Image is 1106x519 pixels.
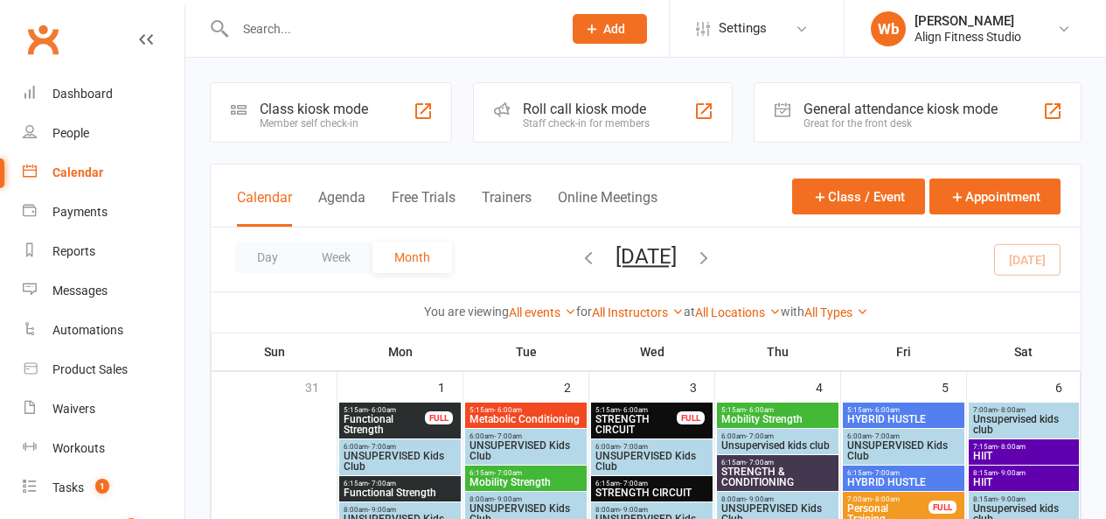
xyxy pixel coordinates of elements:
span: 8:15am [972,469,1075,477]
div: 4 [816,372,840,401]
a: Product Sales [23,350,184,389]
span: 5:15am [595,406,678,414]
span: - 9:00am [368,506,396,514]
span: Mobility Strength [720,414,835,424]
div: [PERSON_NAME] [915,13,1021,29]
div: 2 [564,372,588,401]
span: 7:00am [846,495,929,503]
div: FULL [929,501,956,514]
span: Settings [719,9,767,48]
div: Messages [52,284,108,298]
span: HIIT [972,477,1075,487]
span: UNSUPERVISED Kids Club [846,440,961,461]
div: Workouts [52,441,105,455]
div: Tasks [52,480,84,494]
div: 1 [438,372,463,401]
span: - 7:00am [620,443,648,451]
button: Trainers [482,189,532,227]
span: STRENGTH CIRCUIT [595,487,709,498]
button: Appointment [929,179,1061,214]
span: Metabolic Conditioning [469,414,583,424]
span: - 8:00am [998,443,1026,451]
span: - 7:00am [494,469,522,477]
span: 6:00am [343,443,457,451]
th: Fri [841,333,967,370]
div: Payments [52,205,108,219]
span: HYBRID HUSTLE [846,414,961,424]
a: Automations [23,311,184,350]
span: 5:15am [720,406,835,414]
div: Automations [52,323,123,337]
button: Class / Event [792,179,925,214]
span: 7:15am [972,443,1075,451]
button: Month [372,242,452,273]
span: - 6:00am [746,406,774,414]
th: Tue [463,333,589,370]
span: - 9:00am [494,495,522,503]
span: - 7:00am [872,432,900,440]
button: [DATE] [616,244,677,269]
span: HIIT [972,451,1075,461]
strong: for [576,305,592,319]
span: - 7:00am [368,480,396,487]
span: - 6:00am [368,406,396,414]
a: All Locations [695,305,781,319]
span: 6:00am [720,432,835,440]
div: Reports [52,244,95,258]
div: 31 [305,372,337,401]
span: Add [603,22,625,36]
span: - 6:00am [872,406,900,414]
div: 5 [942,372,966,401]
div: Member self check-in [260,117,368,130]
a: Clubworx [21,18,65,61]
span: 6:15am [343,480,457,487]
span: - 9:00am [620,506,648,514]
div: FULL [677,411,705,424]
div: People [52,126,89,140]
span: - 6:00am [494,406,522,414]
strong: with [781,305,804,319]
a: Payments [23,193,184,232]
span: 6:15am [720,459,835,466]
span: - 8:00am [998,406,1026,414]
div: FULL [425,411,453,424]
span: 5:15am [846,406,961,414]
a: People [23,114,184,153]
button: Day [235,242,300,273]
button: Free Trials [392,189,456,227]
span: - 7:00am [746,459,774,466]
input: Search... [230,17,551,41]
span: 8:00am [343,506,457,514]
a: Waivers [23,389,184,429]
span: UNSUPERVISED Kids Club [343,451,457,472]
span: HYBRID HUSTLE [846,477,961,487]
span: 6:00am [595,443,709,451]
span: 6:00am [469,432,583,440]
button: Agenda [318,189,365,227]
a: Messages [23,271,184,311]
span: STRENGTH CIRCUIT [595,414,678,435]
th: Sun [212,333,337,370]
span: - 7:00am [746,432,774,440]
span: 6:00am [846,432,961,440]
span: - 6:00am [620,406,648,414]
strong: You are viewing [424,305,509,319]
div: Staff check-in for members [523,117,650,130]
span: UNSUPERVISED Kids Club [469,440,583,461]
button: Online Meetings [558,189,657,227]
div: Great for the front desk [803,117,998,130]
button: Week [300,242,372,273]
span: 7:00am [972,406,1075,414]
th: Thu [715,333,841,370]
span: - 7:00am [494,432,522,440]
span: 5:15am [343,406,426,414]
span: - 7:00am [872,469,900,477]
div: 6 [1055,372,1080,401]
span: UNSUPERVISED Kids Club [595,451,709,472]
div: Roll call kiosk mode [523,101,650,117]
a: All Instructors [592,305,684,319]
span: Functional Strength [343,414,426,435]
strong: at [684,305,695,319]
a: All events [509,305,576,319]
span: - 9:00am [746,495,774,503]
